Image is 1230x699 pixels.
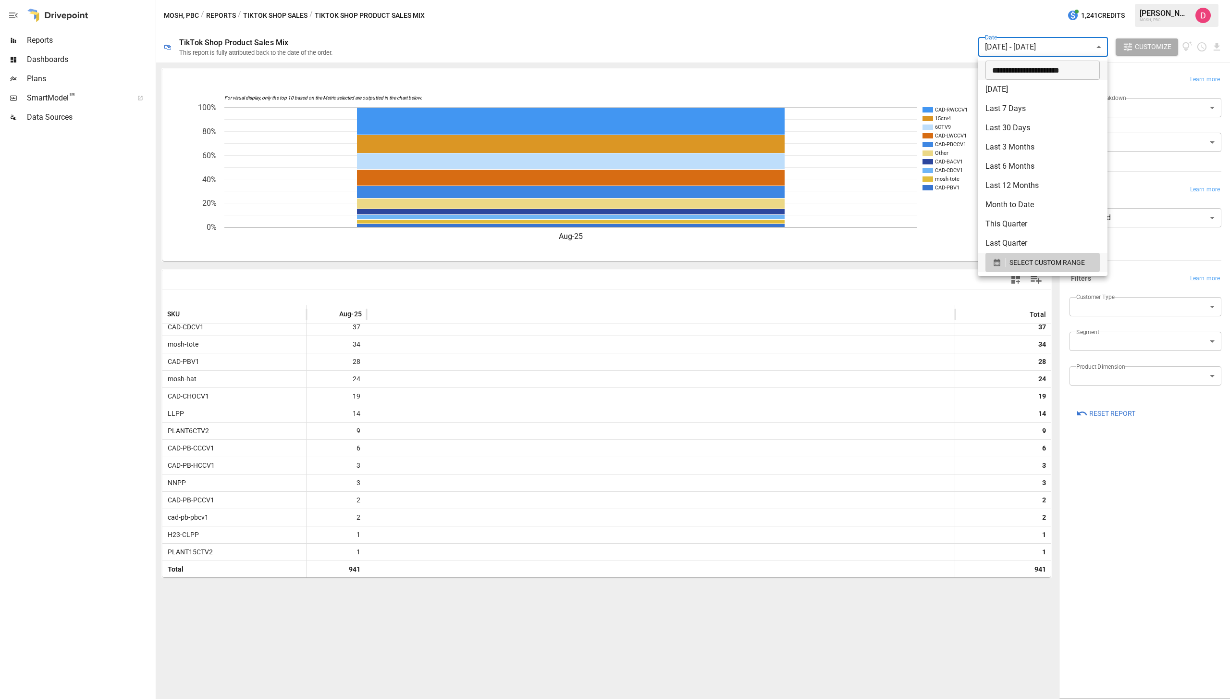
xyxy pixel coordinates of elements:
[978,80,1107,99] li: [DATE]
[978,157,1107,176] li: Last 6 Months
[985,253,1100,272] button: SELECT CUSTOM RANGE
[978,195,1107,214] li: Month to Date
[978,176,1107,195] li: Last 12 Months
[978,99,1107,118] li: Last 7 Days
[978,118,1107,137] li: Last 30 Days
[978,234,1107,253] li: Last Quarter
[978,137,1107,157] li: Last 3 Months
[978,214,1107,234] li: This Quarter
[1009,257,1085,269] span: SELECT CUSTOM RANGE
